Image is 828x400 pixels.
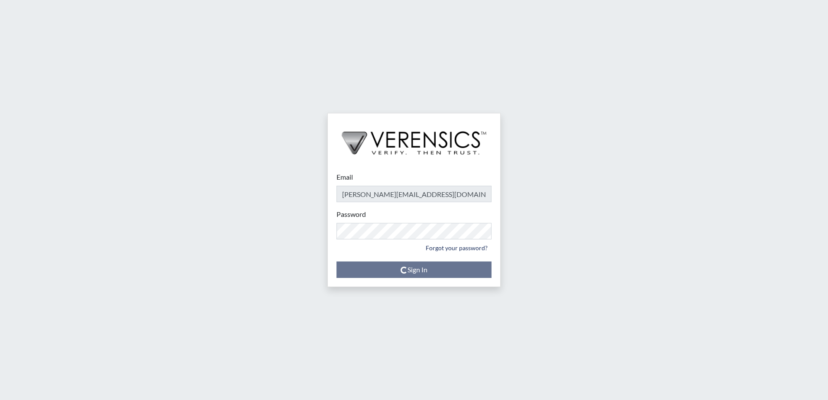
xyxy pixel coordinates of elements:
a: Forgot your password? [422,241,492,255]
input: Email [336,186,492,202]
label: Email [336,172,353,182]
label: Password [336,209,366,219]
img: logo-wide-black.2aad4157.png [328,113,500,164]
button: Sign In [336,261,492,278]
